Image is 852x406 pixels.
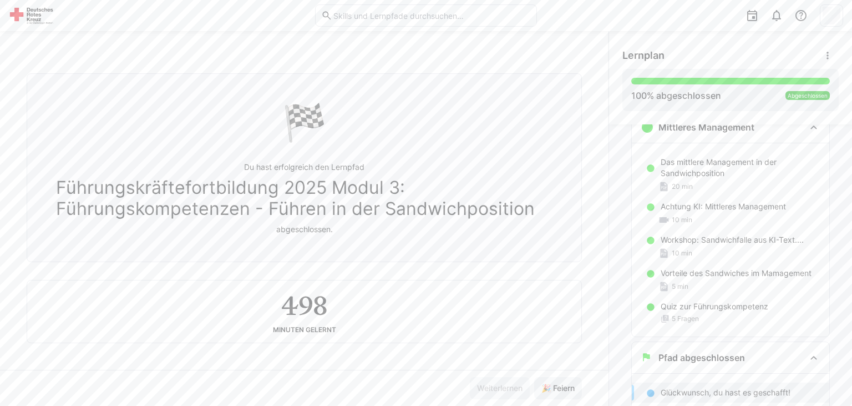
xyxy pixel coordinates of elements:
span: 5 Fragen [672,314,699,323]
p: Du hast erfolgreich den Lernpfad abgeschlossen. [56,162,552,235]
span: 🎉 Feiern [540,383,576,394]
span: 10 min [672,249,692,258]
p: Workshop: Sandwichfalle aus KI-Text.... [661,234,804,245]
input: Skills und Lernpfade durchsuchen… [332,11,531,21]
h3: Pfad abgeschlossen [658,352,745,363]
div: % abgeschlossen [631,89,721,102]
p: Glückwunsch, du hast es geschafft! [661,387,790,398]
p: Achtung KI: Mittleres Management [661,201,786,212]
span: Führungskräftefortbildung 2025 Modul 3: Führungskompetenzen - Führen in der Sandwichposition [56,177,552,219]
span: Abgeschlossen [788,92,828,99]
span: 20 min [672,182,693,191]
p: Quiz zur Führungskompetenz [661,301,768,312]
h3: Mittleres Management [658,122,754,133]
button: Weiterlernen [470,377,530,399]
span: 100 [631,90,647,101]
span: 10 min [672,215,692,224]
h2: 498 [281,289,327,322]
div: Minuten gelernt [273,326,336,334]
div: 🏁 [282,101,327,144]
span: Lernplan [622,49,665,62]
span: Weiterlernen [475,383,524,394]
p: Das mittlere Management in der Sandwichposition [661,157,820,179]
p: Vorteile des Sandwiches im Mamagement [661,268,812,279]
span: 5 min [672,282,688,291]
button: 🎉 Feiern [534,377,582,399]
